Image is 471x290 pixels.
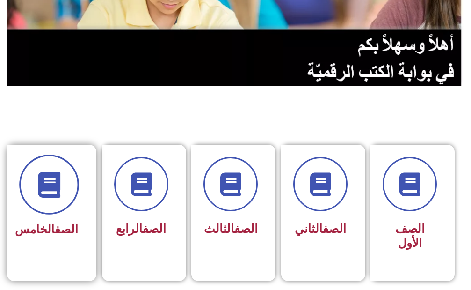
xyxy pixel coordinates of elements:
[143,222,166,236] a: الصف
[204,222,258,236] span: الثالث
[323,222,346,236] a: الصف
[116,222,166,236] span: الرابع
[55,223,78,236] a: الصف
[15,223,78,236] span: الخامس
[295,222,346,236] span: الثاني
[395,222,425,250] span: الصف الأول
[234,222,258,236] a: الصف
